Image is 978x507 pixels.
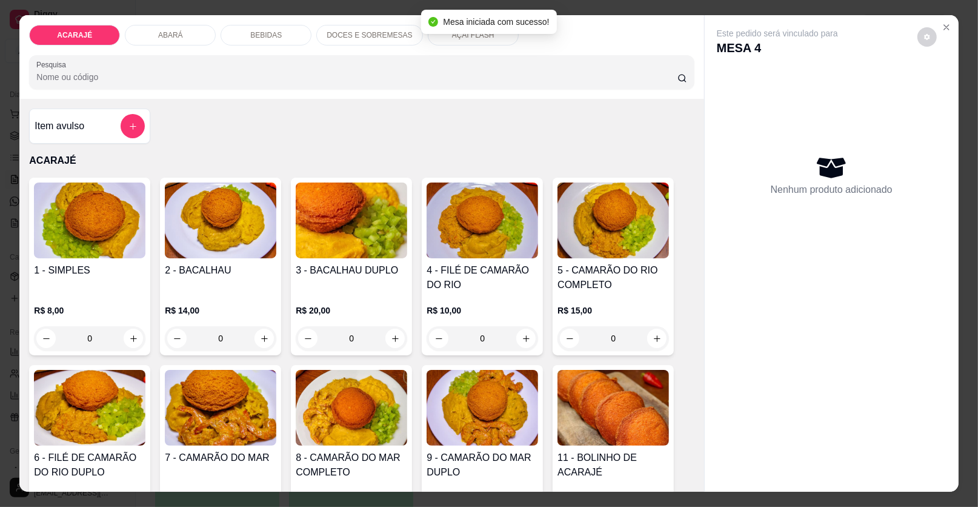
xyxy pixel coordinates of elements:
button: increase-product-quantity [254,329,274,348]
h4: 8 - CAMARÃO DO MAR COMPLETO [296,451,407,480]
img: product-image [296,183,407,258]
button: decrease-product-quantity [298,329,318,348]
p: DOCES E SOBREMESAS [327,30,412,40]
button: increase-product-quantity [124,329,143,348]
button: decrease-product-quantity [917,27,937,47]
input: Pesquisa [36,71,677,83]
p: MESA 4 [717,39,838,56]
h4: 9 - CAMARÃO DO MAR DUPLO [427,451,538,480]
p: R$ 15,00 [557,304,669,317]
img: product-image [165,183,276,258]
img: product-image [427,183,538,258]
img: product-image [427,370,538,446]
h4: 2 - BACALHAU [165,263,276,278]
p: ACARAJÉ [29,153,694,168]
label: Pesquisa [36,59,70,70]
p: ABARÁ [158,30,183,40]
h4: 5 - CAMARÃO DO RIO COMPLETO [557,263,669,292]
button: decrease-product-quantity [429,329,448,348]
span: check-circle [428,17,438,27]
img: product-image [557,183,669,258]
button: increase-product-quantity [516,329,536,348]
button: increase-product-quantity [647,329,667,348]
p: ACARAJÉ [57,30,92,40]
h4: 3 - BACALHAU DUPLO [296,263,407,278]
h4: 6 - FILÉ DE CAMARÃO DO RIO DUPLO [34,451,145,480]
img: product-image [165,370,276,446]
img: product-image [557,370,669,446]
button: decrease-product-quantity [167,329,187,348]
h4: 4 - FILÉ DE CAMARÃO DO RIO [427,263,538,292]
h4: 11 - BOLINHO DE ACARAJÉ [557,451,669,480]
img: product-image [34,183,145,258]
button: increase-product-quantity [385,329,405,348]
p: Este pedido será vinculado para [717,27,838,39]
h4: 7 - CAMARÃO DO MAR [165,451,276,465]
button: add-separate-item [121,114,145,138]
p: BEBIDAS [250,30,282,40]
button: decrease-product-quantity [36,329,56,348]
button: Close [937,18,956,37]
p: Nenhum produto adicionado [771,183,893,197]
button: decrease-product-quantity [560,329,579,348]
h4: 1 - SIMPLES [34,263,145,278]
p: R$ 14,00 [165,304,276,317]
p: R$ 8,00 [34,304,145,317]
p: R$ 20,00 [296,304,407,317]
p: AÇAI FLASH [452,30,494,40]
img: product-image [34,370,145,446]
img: product-image [296,370,407,446]
span: Mesa iniciada com sucesso! [443,17,549,27]
p: R$ 10,00 [427,304,538,317]
h4: Item avulso [35,119,84,133]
